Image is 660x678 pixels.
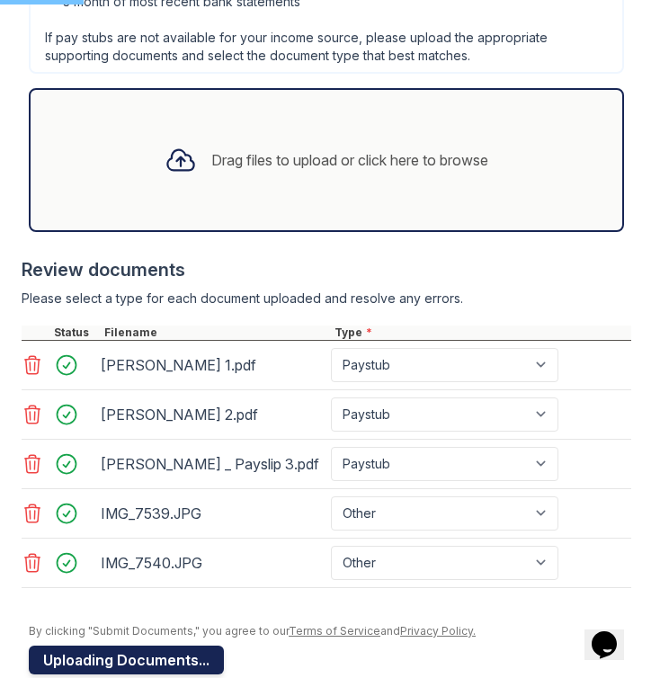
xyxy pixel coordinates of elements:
[22,290,631,308] div: Please select a type for each document uploaded and resolve any errors.
[50,326,101,340] div: Status
[211,149,488,171] div: Drag files to upload or click here to browse
[101,499,324,528] div: IMG_7539.JPG
[22,257,631,282] div: Review documents
[101,326,331,340] div: Filename
[29,646,224,674] button: Uploading Documents...
[101,549,324,577] div: IMG_7540.JPG
[29,624,631,638] div: By clicking "Submit Documents," you agree to our and
[584,606,642,660] iframe: chat widget
[289,624,380,638] a: Terms of Service
[101,450,324,478] div: [PERSON_NAME] _ Payslip 3.pdf
[331,326,631,340] div: Type
[101,400,324,429] div: [PERSON_NAME] 2.pdf
[400,624,476,638] a: Privacy Policy.
[101,351,324,379] div: [PERSON_NAME] 1.pdf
